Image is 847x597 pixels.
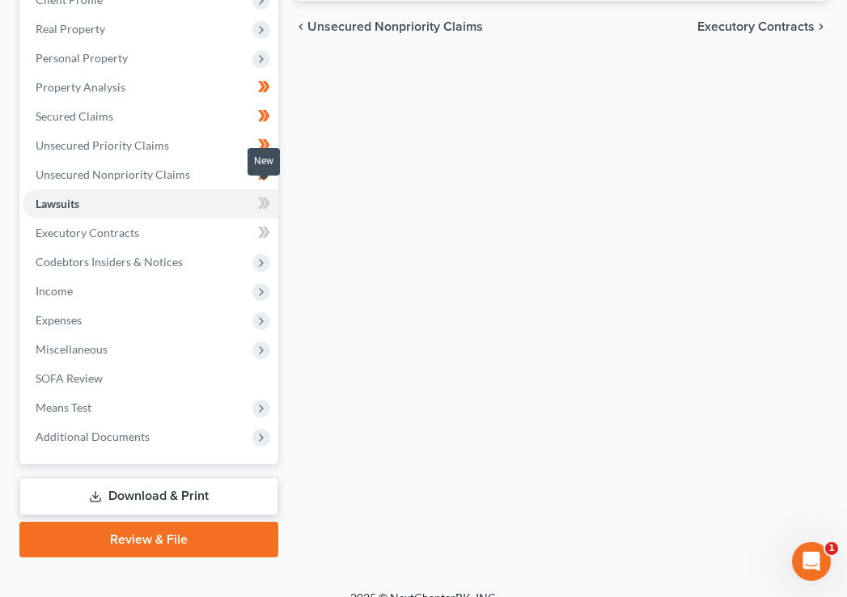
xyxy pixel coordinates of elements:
[19,477,278,515] a: Download & Print
[36,138,169,152] span: Unsecured Priority Claims
[36,51,128,65] span: Personal Property
[36,109,113,123] span: Secured Claims
[23,73,278,102] a: Property Analysis
[792,542,831,581] iframe: Intercom live chat
[36,80,125,94] span: Property Analysis
[697,20,815,33] span: Executory Contracts
[248,148,280,175] div: New
[36,255,183,269] span: Codebtors Insiders & Notices
[23,160,278,189] a: Unsecured Nonpriority Claims
[23,364,278,393] a: SOFA Review
[36,313,82,327] span: Expenses
[294,20,483,33] button: chevron_left Unsecured Nonpriority Claims
[36,167,190,181] span: Unsecured Nonpriority Claims
[294,20,307,33] i: chevron_left
[23,189,278,218] a: Lawsuits
[36,371,103,385] span: SOFA Review
[23,102,278,131] a: Secured Claims
[36,197,79,210] span: Lawsuits
[825,542,838,555] span: 1
[307,20,483,33] span: Unsecured Nonpriority Claims
[23,131,278,160] a: Unsecured Priority Claims
[36,226,139,239] span: Executory Contracts
[36,400,91,414] span: Means Test
[36,342,108,356] span: Miscellaneous
[19,522,278,557] a: Review & File
[36,22,105,36] span: Real Property
[36,430,150,443] span: Additional Documents
[697,20,828,33] button: Executory Contracts chevron_right
[23,218,278,248] a: Executory Contracts
[815,20,828,33] i: chevron_right
[36,284,73,298] span: Income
